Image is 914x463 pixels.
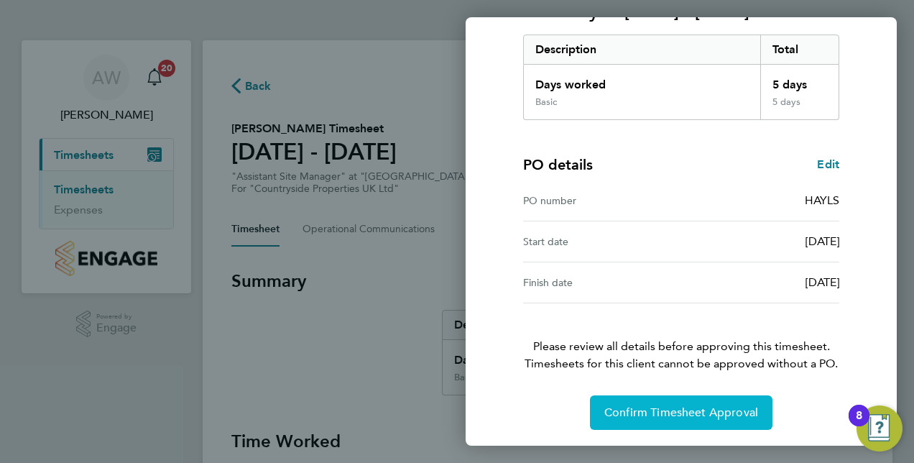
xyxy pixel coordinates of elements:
[604,405,758,420] span: Confirm Timesheet Approval
[590,395,772,430] button: Confirm Timesheet Approval
[817,157,839,171] span: Edit
[523,192,681,209] div: PO number
[760,35,839,64] div: Total
[857,405,903,451] button: Open Resource Center, 8 new notifications
[856,416,862,434] div: 8
[506,355,857,372] span: Timesheets for this client cannot be approved without a PO.
[524,65,760,96] div: Days worked
[805,193,839,207] span: HAYLS
[681,233,839,250] div: [DATE]
[523,155,593,175] h4: PO details
[681,274,839,291] div: [DATE]
[506,303,857,372] p: Please review all details before approving this timesheet.
[760,65,839,96] div: 5 days
[524,35,760,64] div: Description
[817,156,839,173] a: Edit
[523,35,839,120] div: Summary of 15 - 21 Sep 2025
[523,233,681,250] div: Start date
[535,96,557,108] div: Basic
[760,96,839,119] div: 5 days
[523,274,681,291] div: Finish date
